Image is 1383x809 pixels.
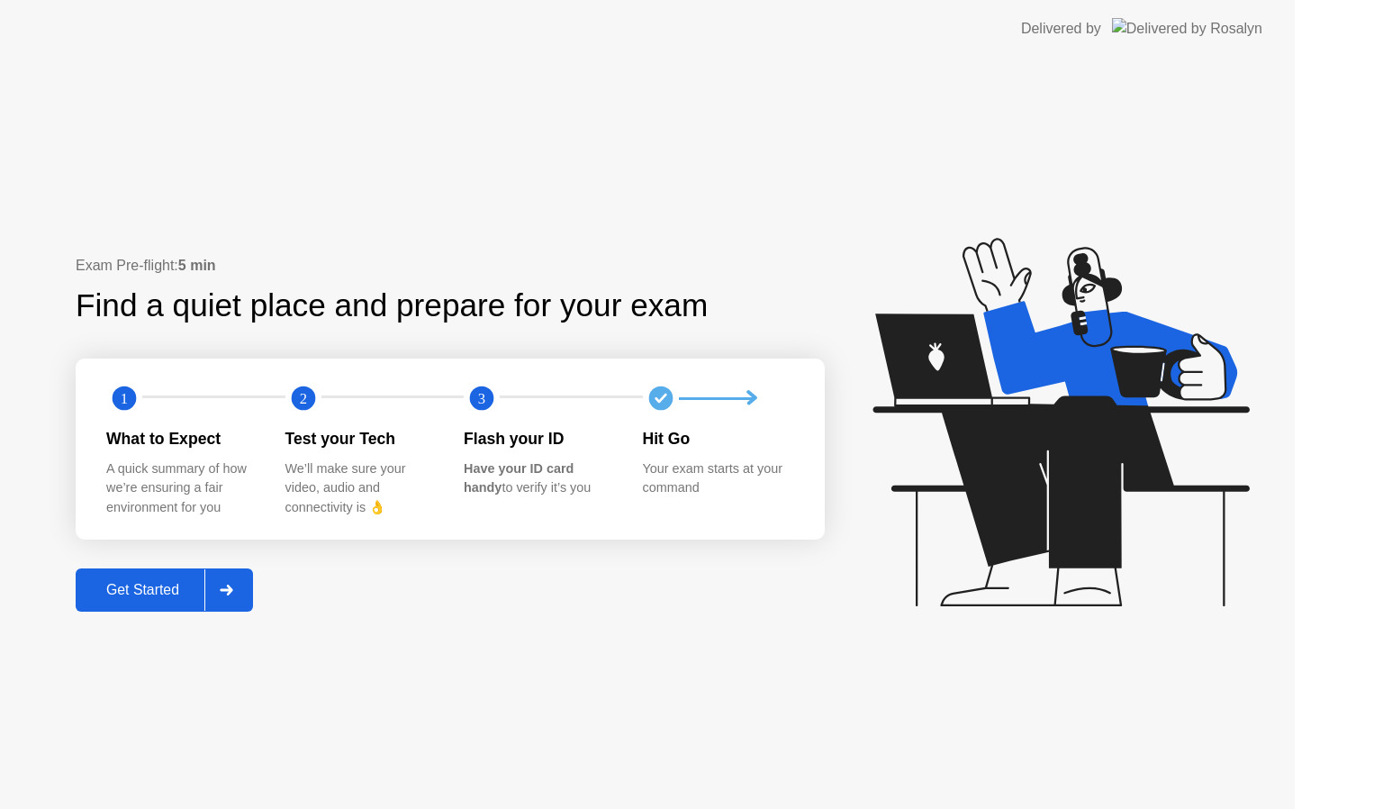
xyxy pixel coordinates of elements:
img: Delivered by Rosalyn [1112,18,1262,39]
div: What to Expect [106,427,257,450]
div: to verify it’s you [464,459,614,498]
div: We’ll make sure your video, audio and connectivity is 👌 [285,459,436,518]
b: 5 min [178,258,216,273]
div: Flash your ID [464,427,614,450]
div: Get Started [81,582,204,598]
button: Get Started [76,568,253,612]
div: Find a quiet place and prepare for your exam [76,282,710,330]
b: Have your ID card handy [464,461,574,495]
div: Test your Tech [285,427,436,450]
div: Exam Pre-flight: [76,255,825,277]
div: A quick summary of how we’re ensuring a fair environment for you [106,459,257,518]
text: 3 [478,390,485,407]
text: 2 [299,390,306,407]
div: Your exam starts at your command [643,459,793,498]
text: 1 [121,390,128,407]
div: Hit Go [643,427,793,450]
div: Delivered by [1021,18,1101,40]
